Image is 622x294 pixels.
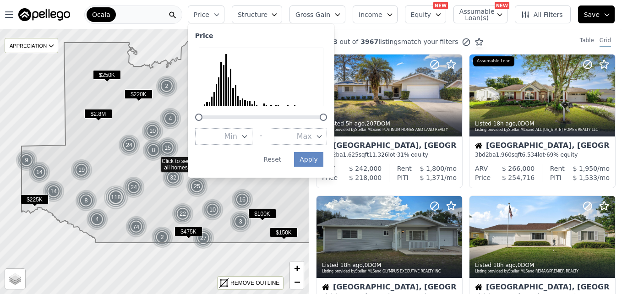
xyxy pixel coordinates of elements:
[92,10,110,19] span: Ocala
[21,195,49,208] div: $225K
[459,8,489,21] span: Assumable Loan(s)
[502,165,535,172] span: $ 266,000
[475,142,482,149] img: House
[322,151,457,158] div: 3 bd 2 ba sqft lot · 31% equity
[84,109,112,122] div: $2.8M
[118,134,140,156] div: 24
[159,108,182,130] img: g1.png
[21,195,49,204] span: $225K
[475,269,611,274] div: Listing provided by Stellar MLS and REMAX/PREMIER REALTY
[125,215,148,239] div: 74
[493,120,516,127] time: 2025-09-24 00:00
[125,215,148,239] img: g2.png
[151,226,173,248] div: 2
[195,31,213,40] div: Price
[353,5,398,23] button: Income
[75,190,97,212] div: 8
[475,261,611,269] div: Listed , 0 DOM
[93,70,121,80] span: $250K
[125,89,153,103] div: $220K
[573,165,597,172] span: $ 1,950
[359,10,382,19] span: Income
[162,167,185,189] img: g1.png
[248,209,276,222] div: $100K
[309,37,484,47] div: out of listings
[565,164,610,173] div: /mo
[28,161,50,183] div: 14
[5,269,25,289] a: Layers
[316,54,462,188] a: Relisted 5h ago,207DOMListing provided byStellar MLSand PLATINUM HOMES AND LAND REALTYHouse[GEOGR...
[93,70,121,83] div: $250K
[104,185,129,210] img: g3.png
[562,173,610,182] div: /mo
[369,152,388,158] span: 11,326
[43,180,65,202] div: 14
[297,131,312,142] span: Max
[453,5,507,23] button: Assumable Loan(s)
[175,227,202,236] span: $475K
[229,211,252,233] img: g1.png
[194,10,209,19] span: Price
[349,165,382,172] span: $ 242,000
[349,174,382,181] span: $ 218,000
[224,131,237,142] span: Min
[270,228,298,237] span: $150K
[238,10,267,19] span: Structure
[343,152,359,158] span: 1,625
[290,275,304,289] a: Zoom out
[475,173,491,182] div: Price
[43,180,65,202] img: g1.png
[186,175,208,197] div: 25
[142,120,164,142] img: g1.png
[231,189,253,211] div: 16
[104,185,128,210] div: 118
[420,165,444,172] span: $ 1,800
[18,8,70,21] img: Pellego
[156,75,178,97] div: 2
[142,139,164,161] div: 8
[289,5,345,23] button: Gross Gain
[600,37,611,47] div: Grid
[142,120,164,142] div: 10
[188,5,224,23] button: Price
[475,283,610,293] div: [GEOGRAPHIC_DATA], [GEOGRAPHIC_DATA]
[322,283,457,293] div: [GEOGRAPHIC_DATA], [GEOGRAPHIC_DATA]
[411,10,431,19] span: Equity
[157,137,179,159] img: g1.png
[175,227,202,240] div: $475K
[420,174,444,181] span: $ 1,371
[294,262,300,274] span: +
[16,149,38,171] img: g1.png
[493,262,516,268] time: 2025-09-24 00:00
[515,5,571,23] button: All Filters
[186,175,208,197] img: g1.png
[258,152,287,167] button: Reset
[475,283,482,291] img: House
[86,208,108,230] div: 4
[433,2,448,9] div: NEW
[322,120,458,127] div: Relisted , 207 DOM
[469,54,615,188] a: Listed 18h ago,0DOMListing provided byStellar MLSand ALL [US_STATE] HOMES REALTY LLCAssumable Loa...
[346,120,365,127] time: 2025-09-24 13:19
[229,211,251,233] div: 3
[260,128,262,145] div: -
[495,2,509,9] div: NEW
[28,161,51,183] img: g1.png
[473,56,514,66] div: Assumable Loan
[412,164,457,173] div: /mo
[202,199,224,221] img: g1.png
[123,176,145,198] div: 24
[151,226,174,248] img: g1.png
[322,269,458,274] div: Listing provided by Stellar MLS and OLYMPUS EXECUTIVE REALTY INC
[358,38,378,45] span: 3967
[294,276,300,288] span: −
[118,134,141,156] img: g1.png
[172,203,194,225] div: 22
[502,174,535,181] span: $ 254,716
[71,159,93,181] img: g1.png
[16,149,38,171] div: 9
[75,190,98,212] img: g1.png
[290,261,304,275] a: Zoom in
[475,151,610,158] div: 3 bd 2 ba sqft lot · 69% equity
[475,164,488,173] div: ARV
